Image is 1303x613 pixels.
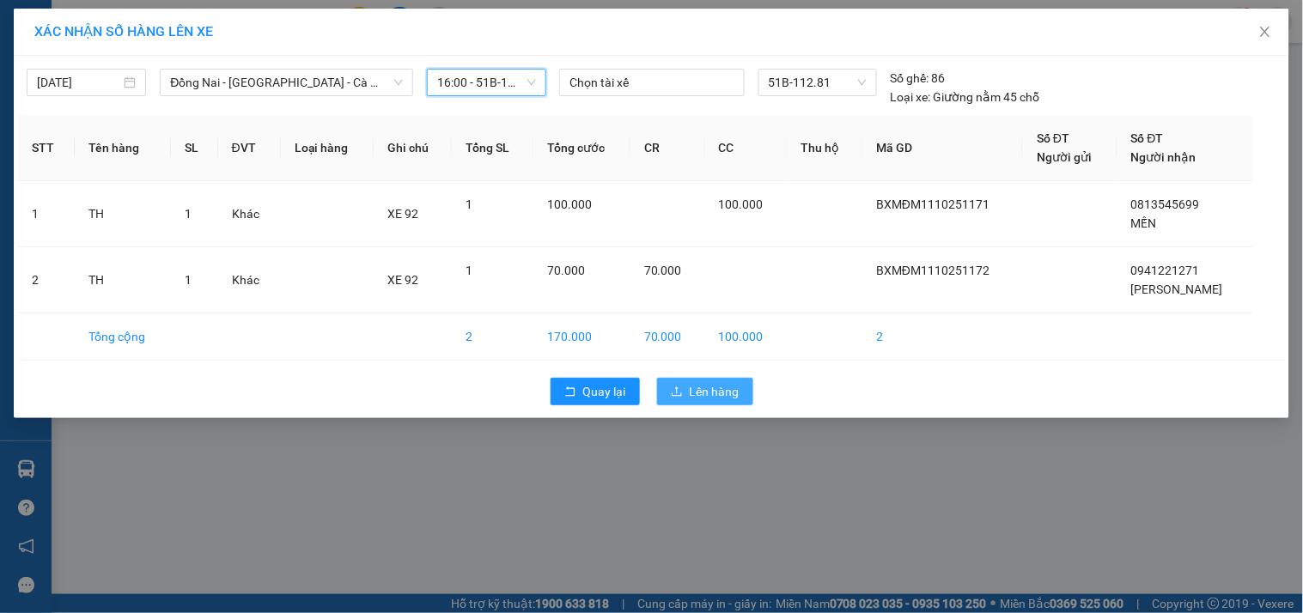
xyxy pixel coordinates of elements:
th: STT [18,115,75,181]
button: rollbackQuay lại [551,378,640,405]
span: 1 [466,264,472,277]
span: 0813545699 [1131,197,1200,211]
span: Số ghế: [891,69,929,88]
span: rollback [564,385,576,399]
div: 86 [891,69,946,88]
span: Số ĐT [1131,131,1164,145]
td: 70.000 [630,313,705,361]
span: Loại xe: [891,88,931,106]
button: uploadLên hàng [657,378,753,405]
span: XE 92 [387,273,418,287]
button: Close [1241,9,1289,57]
th: Tổng SL [452,115,533,181]
th: Ghi chú [374,115,452,181]
span: 1 [185,273,192,287]
th: CC [705,115,788,181]
th: ĐVT [218,115,281,181]
td: 2 [18,247,75,313]
span: 100.000 [719,197,764,211]
span: 100.000 [547,197,592,211]
th: Loại hàng [281,115,374,181]
td: Tổng cộng [75,313,171,361]
td: 2 [452,313,533,361]
span: Người gửi [1037,150,1092,164]
span: BXMĐM1110251171 [876,197,989,211]
input: 11/10/2025 [37,73,120,92]
span: Người nhận [1131,150,1196,164]
div: Giường nằm 45 chỗ [891,88,1040,106]
span: BXMĐM1110251172 [876,264,989,277]
span: 16:00 - 51B-112.81 [437,70,536,95]
span: upload [671,385,683,399]
th: Mã GD [862,115,1023,181]
td: 2 [862,313,1023,361]
th: CR [630,115,705,181]
span: Lên hàng [690,382,740,401]
span: 1 [466,197,472,211]
span: Đồng Nai - Sài Gòn - Cà Mau [170,70,403,95]
td: 170.000 [533,313,630,361]
span: down [393,77,404,88]
td: TH [75,247,171,313]
span: MẾN [1131,216,1157,230]
span: 70.000 [644,264,682,277]
th: Thu hộ [787,115,862,181]
span: [PERSON_NAME] [1131,282,1223,296]
td: TH [75,181,171,247]
th: Tổng cước [533,115,630,181]
td: 1 [18,181,75,247]
span: XÁC NHẬN SỐ HÀNG LÊN XE [34,23,213,39]
th: Tên hàng [75,115,171,181]
span: Số ĐT [1037,131,1069,145]
th: SL [171,115,218,181]
span: XE 92 [387,207,418,221]
td: 100.000 [705,313,788,361]
td: Khác [218,181,281,247]
span: 1 [185,207,192,221]
span: 0941221271 [1131,264,1200,277]
span: close [1258,25,1272,39]
span: 70.000 [547,264,585,277]
span: Quay lại [583,382,626,401]
td: Khác [218,247,281,313]
span: 51B-112.81 [769,70,867,95]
